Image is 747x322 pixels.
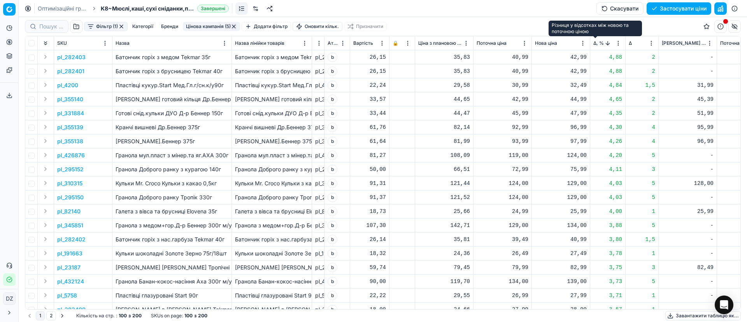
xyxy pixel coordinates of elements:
div: 47,99 [535,109,587,117]
div: - [662,67,714,75]
div: 91,37 [353,194,386,201]
nav: breadcrumb [38,5,229,12]
button: pl_355139 [57,123,83,131]
button: pl_432124 [57,278,84,285]
button: pl_23187 [57,264,81,271]
p: pl_82140 [57,208,81,215]
div: pl_355140 [315,95,321,103]
button: Додати фільтр [242,22,291,31]
div: - [662,236,714,243]
div: 129,00 [535,194,587,201]
div: 134,00 [535,222,587,229]
div: 4,88 [593,67,622,75]
div: [PERSON_NAME] [PERSON_NAME] Тропічні 400г [235,264,309,271]
button: Expand [41,220,50,230]
p: Батончик горіх з нас.гарбуза Tekmar 40г [116,236,228,243]
div: 2 [629,95,655,103]
div: 5 [629,151,655,159]
div: Батончик горіх з нас.гарбуза Tekmar 40г [235,236,309,243]
div: - [662,165,714,173]
div: 5 [629,222,655,229]
span: b [328,221,337,230]
span: b [328,95,337,104]
div: - [662,151,714,159]
span: Назва [116,40,130,46]
div: 2 [629,53,655,61]
button: Expand [41,52,50,62]
span: b [328,53,337,62]
div: 42,99 [535,67,587,75]
div: 97,99 [535,137,587,145]
button: Expand [41,108,50,118]
p: Готові снід.кульки ДУО Д-р Беннер 150г [116,109,228,117]
span: b [328,165,337,174]
div: 4 [629,137,655,145]
div: 3 [629,264,655,271]
div: 4,30 [593,123,622,131]
div: 82,14 [418,123,470,131]
span: b [328,67,337,76]
button: Категорії [129,22,156,31]
div: 4,65 [593,95,622,103]
div: 29,58 [418,81,470,89]
button: pl_355140 [57,95,83,103]
button: pl_355138 [57,137,83,145]
div: [PERSON_NAME] готовий кільця Др.Беннер 150г [235,95,309,103]
div: 1,5 [629,81,655,89]
div: 3 [629,165,655,173]
div: 24,36 [418,250,470,257]
button: DZ [3,292,16,305]
div: 59,74 [353,264,386,271]
p: Батончик горіх з брусницею Tekmar 40г [116,67,228,75]
span: Нова ціна [535,40,557,46]
span: Атрибут товару [328,40,339,46]
button: Expand [41,94,50,104]
button: Expand [41,178,50,188]
p: pl_282403 [57,53,86,61]
span: b [328,109,337,118]
div: 128,00 [662,179,714,187]
div: pl_282401 [315,67,321,75]
div: 96,99 [535,123,587,131]
p: pl_310315 [57,179,82,187]
div: Кульки шоколадні Золоте Зерно 75г/18шт [235,250,309,257]
p: Кульки шоколадні Золоте Зерно 75г/18шт [116,250,228,257]
p: pl_295150 [57,194,84,201]
div: 3,73 [593,278,622,285]
p: pl_282402 [57,236,86,243]
div: 93,99 [477,137,528,145]
button: pl_295152 [57,165,84,173]
span: b [328,81,337,90]
div: 26,15 [353,67,386,75]
div: 4,20 [593,151,622,159]
div: 42,99 [477,95,528,103]
div: 92,99 [477,123,528,131]
div: - [662,53,714,61]
div: pl_295152 [315,165,321,173]
div: pl_426876 [315,151,321,159]
div: 90,00 [353,278,386,285]
div: Батончик горіх з брусницею Tekmar 40г [235,67,309,75]
button: Expand [41,66,50,76]
button: pl_345851 [57,222,83,229]
div: 81,99 [418,137,470,145]
div: 72,99 [477,165,528,173]
span: 🔒 [393,40,398,46]
div: 40,99 [477,53,528,61]
button: Expand [41,136,50,146]
span: SKU [57,40,67,46]
div: 33,57 [353,95,386,103]
p: pl_282401 [57,67,84,75]
div: pl_355138 [315,137,321,145]
div: 124,00 [477,179,528,187]
div: pl_282403 [315,53,321,61]
strong: 200 [132,313,142,319]
div: 139,00 [535,278,587,285]
div: 82,99 [535,264,587,271]
div: Open Intercom Messenger [715,296,733,314]
div: pl_23187 [315,264,321,271]
div: 1 [629,250,655,257]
